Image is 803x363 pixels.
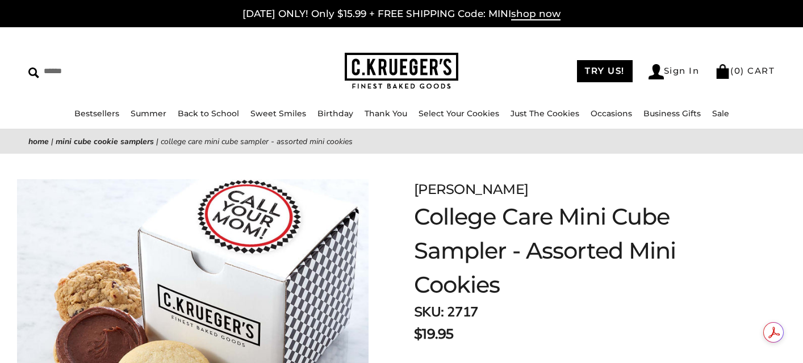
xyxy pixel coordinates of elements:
[414,200,746,302] h1: College Care Mini Cube Sampler - Assorted Mini Cookies
[649,64,664,79] img: Account
[511,8,561,20] span: shop now
[419,108,499,119] a: Select Your Cookies
[447,303,478,321] span: 2717
[414,303,444,321] strong: SKU:
[28,136,49,147] a: Home
[365,108,407,119] a: Thank You
[511,108,579,119] a: Just The Cookies
[131,108,166,119] a: Summer
[178,108,239,119] a: Back to School
[28,62,203,80] input: Search
[734,65,741,76] span: 0
[317,108,353,119] a: Birthday
[161,136,353,147] span: College Care Mini Cube Sampler - Assorted Mini Cookies
[242,8,561,20] a: [DATE] ONLY! Only $15.99 + FREE SHIPPING Code: MINIshop now
[414,179,746,200] div: [PERSON_NAME]
[74,108,119,119] a: Bestsellers
[156,136,158,147] span: |
[28,135,775,148] nav: breadcrumbs
[28,67,39,78] img: Search
[649,64,700,79] a: Sign In
[715,64,730,79] img: Bag
[51,136,53,147] span: |
[591,108,632,119] a: Occasions
[345,53,458,90] img: C.KRUEGER'S
[56,136,154,147] a: Mini Cube Cookie Samplers
[712,108,729,119] a: Sale
[414,324,454,344] span: $19.95
[577,60,633,82] a: TRY US!
[715,65,775,76] a: (0) CART
[643,108,701,119] a: Business Gifts
[250,108,306,119] a: Sweet Smiles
